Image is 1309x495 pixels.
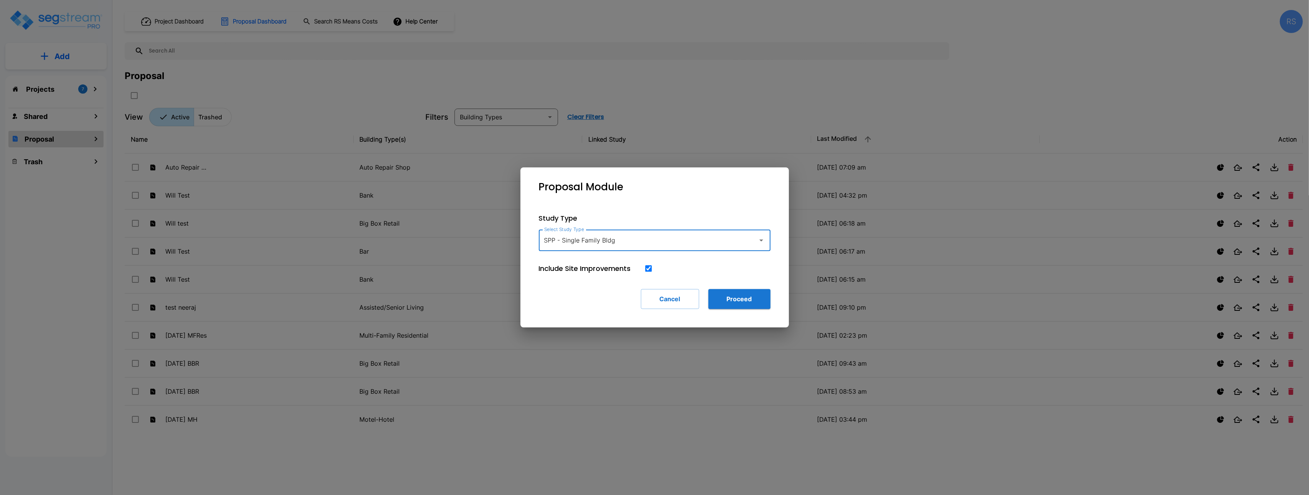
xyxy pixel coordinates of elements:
button: Cancel [641,289,699,309]
p: Proposal Module [539,180,624,195]
label: Select Study Type [544,226,584,233]
button: Proceed [708,289,771,309]
p: Include Site Improvements [539,263,631,274]
p: Study Type [539,213,771,223]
